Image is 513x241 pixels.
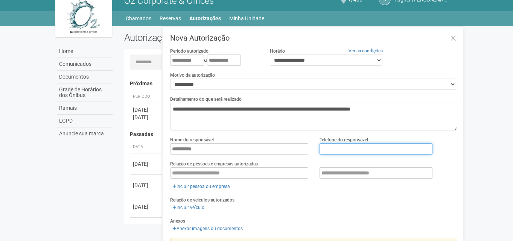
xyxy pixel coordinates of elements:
a: Ver as condições [349,48,383,53]
label: Horário [270,48,285,55]
a: Documentos [57,71,113,83]
a: Reservas [160,13,181,24]
div: [DATE] [133,160,161,168]
label: Relação de veículos autorizados [170,197,234,203]
a: Anuncie sua marca [57,127,113,140]
a: Incluir veículo [170,203,207,212]
th: Data [130,141,164,153]
a: Autorizações [189,13,221,24]
label: Período autorizado [170,48,209,55]
a: Comunicados [57,58,113,71]
div: a [170,55,258,66]
label: Telefone do responsável [320,136,368,143]
label: Relação de pessoas e empresas autorizadas [170,161,258,167]
a: Chamados [126,13,151,24]
a: Minha Unidade [229,13,264,24]
th: Período [130,91,164,103]
label: Anexos [170,218,185,224]
div: [DATE] [133,106,161,114]
a: Anexar imagens ou documentos [170,224,245,233]
label: Nome do responsável [170,136,214,143]
a: Home [57,45,113,58]
div: [DATE] [133,182,161,189]
a: LGPD [57,115,113,127]
a: Incluir pessoa ou empresa [170,182,232,191]
div: [DATE] [133,203,161,211]
h4: Passadas [130,132,452,137]
h3: Nova Autorização [170,34,457,42]
label: Detalhamento do que será realizado [170,96,242,103]
h2: Autorizações [124,32,285,43]
a: Grade de Horários dos Ônibus [57,83,113,102]
div: [DATE] [133,114,161,121]
a: Ramais [57,102,113,115]
h4: Próximas [130,81,452,86]
label: Motivo da autorização [170,72,215,79]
